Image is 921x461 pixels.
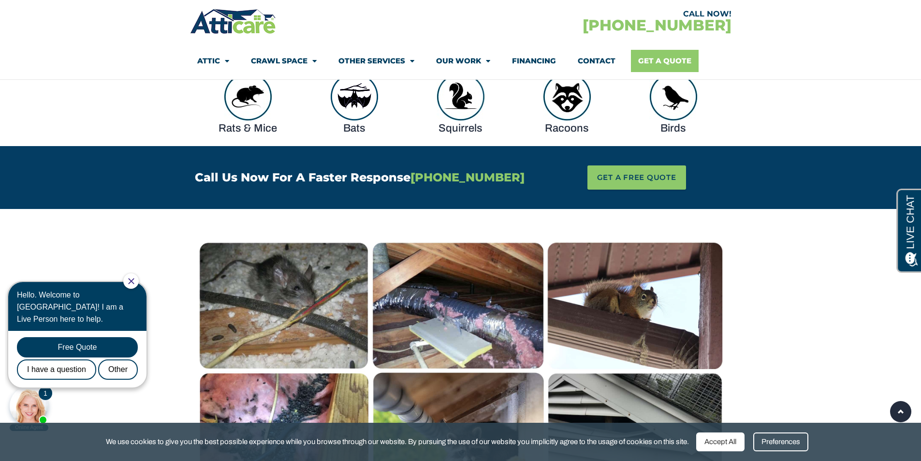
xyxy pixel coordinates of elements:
iframe: Chat Invitation [5,272,160,432]
a: Our Work [436,50,490,72]
span: GET A FREE QUOTE [597,170,676,185]
a: Attic [197,50,229,72]
a: Other Services [338,50,414,72]
h4: Bats [306,121,403,136]
nav: Menu [197,50,724,72]
div: Accept All [696,432,745,451]
span: [PHONE_NUMBER] [410,170,525,184]
h4: Call Us Now For A Faster Response [195,172,537,183]
a: Crawl Space [251,50,317,72]
span: Opens a chat window [24,8,78,20]
a: Financing [512,50,556,72]
h4: Birds [625,121,722,136]
h4: Rats & Mice [200,121,296,136]
div: CALL NOW! [461,10,731,18]
a: Contact [578,50,615,72]
h4: Racoons [519,121,615,136]
a: GET A FREE QUOTE [587,165,686,190]
div: Preferences [753,432,808,451]
span: We use cookies to give you the best possible experience while you browse through our website. By ... [106,436,689,448]
h4: Squirrels [412,121,509,136]
a: Get A Quote [631,50,699,72]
